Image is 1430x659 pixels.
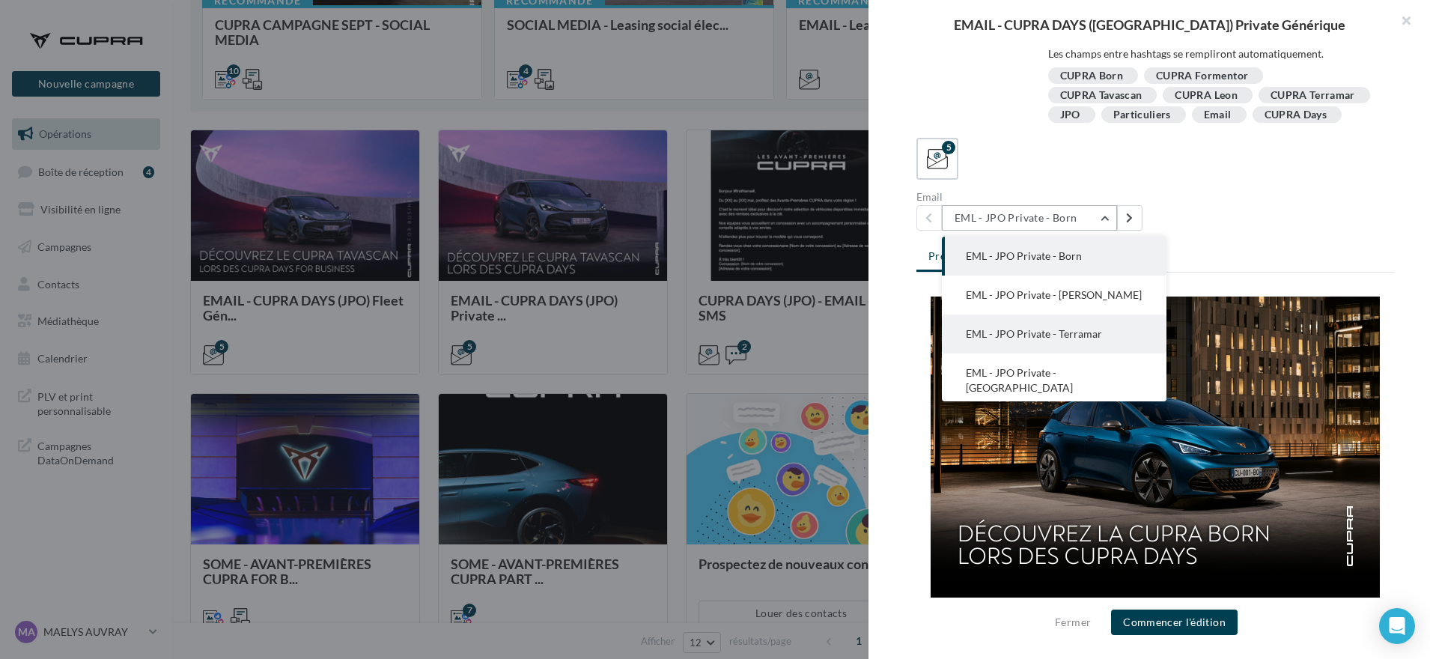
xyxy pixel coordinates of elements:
[942,353,1166,407] button: EML - JPO Private - [GEOGRAPHIC_DATA]
[1060,90,1143,101] div: CUPRA Tavascan
[966,249,1082,262] span: EML - JPO Private - Born
[892,18,1406,31] div: EMAIL - CUPRA DAYS ([GEOGRAPHIC_DATA]) Private Générique
[942,237,1166,276] button: EML - JPO Private - Born
[966,327,1102,340] span: EML - JPO Private - Terramar
[1049,613,1097,631] button: Fermer
[966,366,1073,394] span: EML - JPO Private - [GEOGRAPHIC_DATA]
[1271,90,1355,101] div: CUPRA Terramar
[1048,46,1383,61] li: Les champs entre hashtags se rempliront automatiquement.
[1060,109,1080,121] div: JPO
[26,304,67,316] span: Bonjour
[916,192,1149,202] div: Email
[966,288,1142,301] span: EML - JPO Private - [PERSON_NAME]
[942,315,1166,353] button: EML - JPO Private - Terramar
[1111,610,1238,635] button: Commencer l'édition
[1175,90,1238,101] div: CUPRA Leon
[1113,109,1171,121] div: Particuliers
[942,205,1117,231] button: EML - JPO Private - Born
[67,304,130,316] strong: #firstName#,
[1265,109,1327,121] div: CUPRA Days
[942,276,1166,315] button: EML - JPO Private - [PERSON_NAME]
[1204,109,1232,121] div: Email
[1060,70,1124,82] div: CUPRA Born
[942,141,955,154] div: 5
[1156,70,1248,82] div: CUPRA Formentor
[1379,608,1415,644] div: Open Intercom Messenger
